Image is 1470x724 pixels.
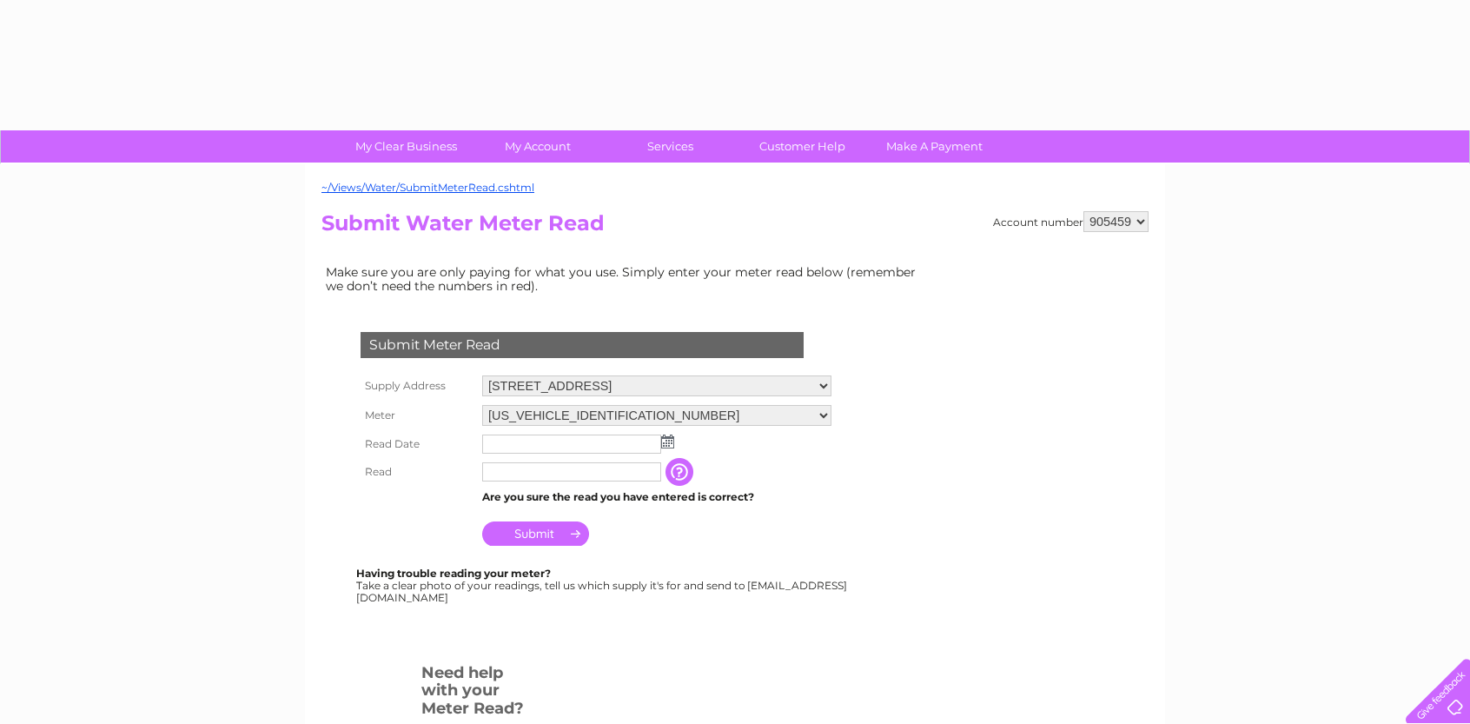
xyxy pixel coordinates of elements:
[863,130,1006,163] a: Make A Payment
[356,567,551,580] b: Having trouble reading your meter?
[731,130,874,163] a: Customer Help
[356,401,478,430] th: Meter
[661,435,674,448] img: ...
[599,130,742,163] a: Services
[321,181,534,194] a: ~/Views/Water/SubmitMeterRead.cshtml
[356,371,478,401] th: Supply Address
[665,458,697,486] input: Information
[334,130,478,163] a: My Clear Business
[993,211,1149,232] div: Account number
[478,486,836,508] td: Are you sure the read you have entered is correct?
[356,458,478,486] th: Read
[321,261,930,297] td: Make sure you are only paying for what you use. Simply enter your meter read below (remember we d...
[321,211,1149,244] h2: Submit Water Meter Read
[356,568,850,603] div: Take a clear photo of your readings, tell us which supply it's for and send to [EMAIL_ADDRESS][DO...
[467,130,610,163] a: My Account
[482,521,589,546] input: Submit
[356,430,478,458] th: Read Date
[361,332,804,358] div: Submit Meter Read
